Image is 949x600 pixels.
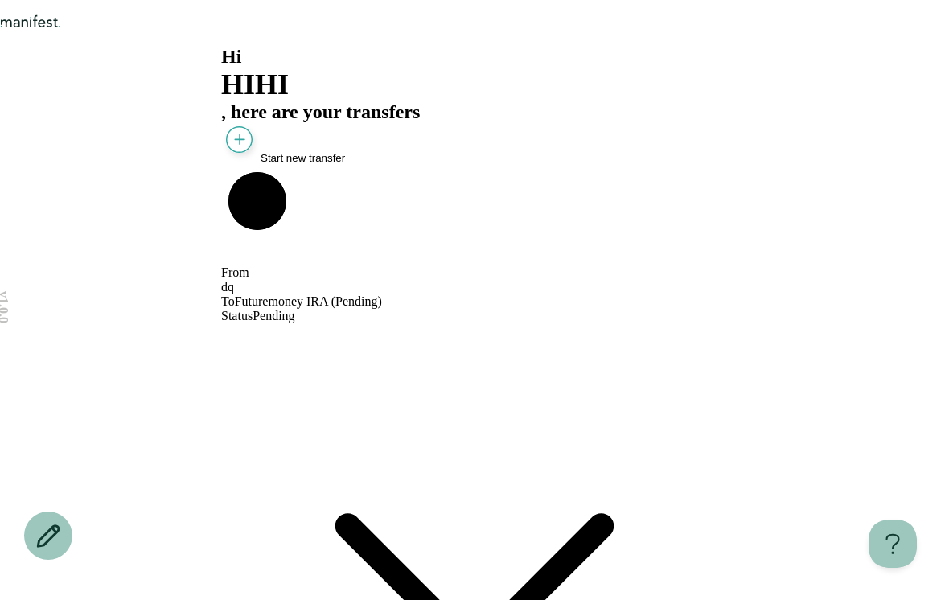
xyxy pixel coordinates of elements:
[235,294,382,308] span: Futuremoney IRA (Pending)
[261,152,345,164] span: Start new transfer
[869,520,917,568] iframe: Help Scout Beacon - Open
[221,280,234,294] span: dq
[253,309,294,323] span: Pending
[221,294,235,308] span: To
[221,265,249,279] span: From
[221,46,728,122] span: Hi , here are your transfers
[221,309,253,323] span: Status
[221,68,728,101] h2: HIHI
[221,123,345,164] button: Start new transfer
